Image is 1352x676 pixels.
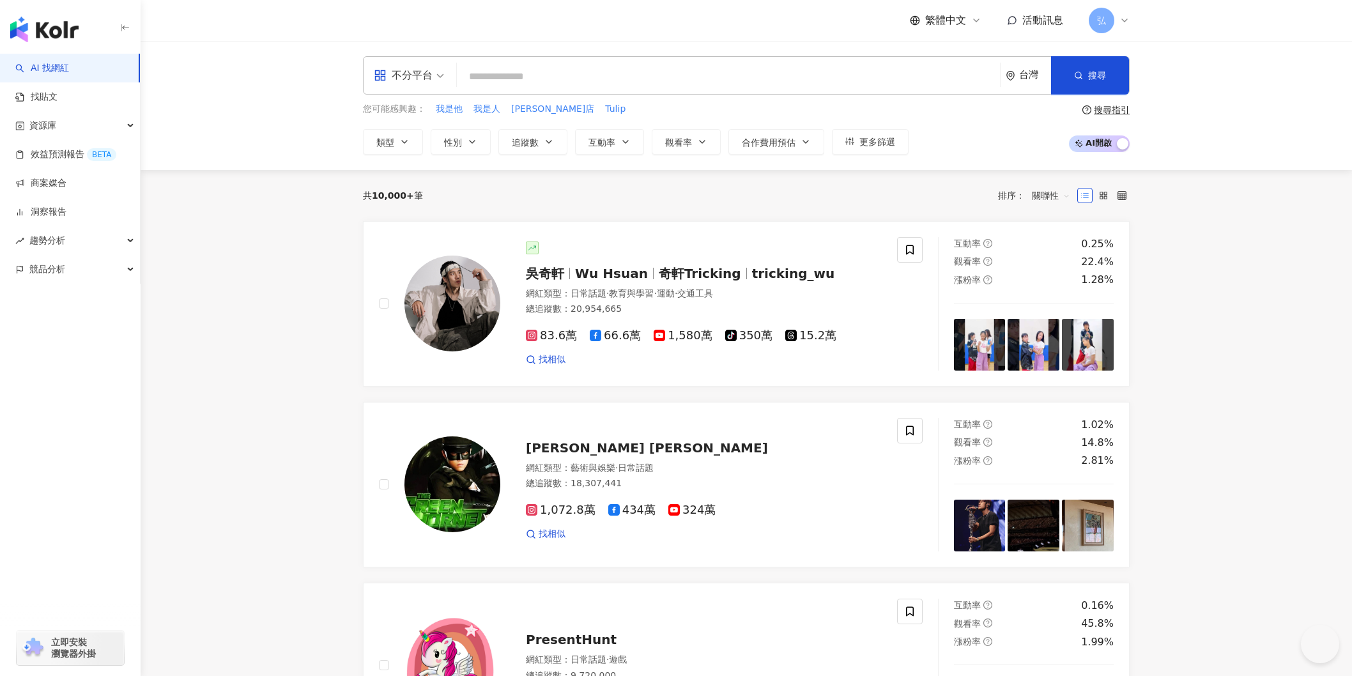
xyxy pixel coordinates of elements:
div: 網紅類型 ： [526,654,882,666]
span: 運動 [657,288,675,298]
span: 漲粉率 [954,275,981,285]
span: appstore [374,69,387,82]
span: 追蹤數 [512,137,539,148]
span: 藝術與娛樂 [571,463,615,473]
span: 吳奇軒 [526,266,564,281]
a: searchAI 找網紅 [15,62,69,75]
div: 22.4% [1081,255,1114,269]
span: 類型 [376,137,394,148]
span: 更多篩選 [859,137,895,147]
span: 教育與學習 [609,288,654,298]
span: question-circle [983,456,992,465]
div: 網紅類型 ： [526,288,882,300]
button: 合作費用預估 [728,129,824,155]
span: question-circle [983,257,992,266]
span: 我是人 [473,103,500,116]
button: 追蹤數 [498,129,567,155]
span: 1,072.8萬 [526,503,595,517]
img: KOL Avatar [404,436,500,532]
span: 我是他 [436,103,463,116]
span: 互動率 [954,238,981,249]
button: 我是他 [435,102,463,116]
button: Tulip [604,102,626,116]
span: 找相似 [539,528,565,541]
span: rise [15,236,24,245]
img: post-image [1062,500,1114,551]
span: Tulip [605,103,626,116]
span: 遊戲 [609,654,627,664]
button: 類型 [363,129,423,155]
span: 競品分析 [29,255,65,284]
span: · [615,463,618,473]
img: post-image [1062,319,1114,371]
span: · [606,288,609,298]
span: environment [1006,71,1015,81]
button: 更多篩選 [832,129,909,155]
span: 奇軒Tricking [659,266,741,281]
a: 商案媒合 [15,177,66,190]
div: 2.81% [1081,454,1114,468]
span: PresentHunt [526,632,617,647]
a: 效益預測報告BETA [15,148,116,161]
span: question-circle [983,420,992,429]
img: post-image [1008,500,1059,551]
span: 觀看率 [665,137,692,148]
span: 趨勢分析 [29,226,65,255]
span: question-circle [983,618,992,627]
img: post-image [954,500,1006,551]
span: 日常話題 [618,463,654,473]
span: 15.2萬 [785,329,836,342]
div: 搜尋指引 [1094,105,1130,115]
a: 找貼文 [15,91,58,104]
span: question-circle [983,637,992,646]
span: 觀看率 [954,256,981,266]
span: 66.6萬 [590,329,641,342]
div: 總追蹤數 ： 18,307,441 [526,477,882,490]
a: chrome extension立即安裝 瀏覽器外掛 [17,631,124,665]
span: · [654,288,656,298]
span: 觀看率 [954,618,981,629]
a: 洞察報告 [15,206,66,219]
img: chrome extension [20,638,45,658]
a: 找相似 [526,353,565,366]
span: 繁體中文 [925,13,966,27]
img: post-image [954,319,1006,371]
div: 14.8% [1081,436,1114,450]
div: 共 筆 [363,190,423,201]
div: 不分平台 [374,65,433,86]
span: 434萬 [608,503,656,517]
div: 1.02% [1081,418,1114,432]
div: 0.16% [1081,599,1114,613]
span: [PERSON_NAME]店 [511,103,594,116]
a: KOL Avatar吳奇軒Wu Hsuan奇軒Trickingtricking_wu網紅類型：日常話題·教育與學習·運動·交通工具總追蹤數：20,954,66583.6萬66.6萬1,580萬3... [363,221,1130,387]
button: 性別 [431,129,491,155]
span: 324萬 [668,503,716,517]
span: Wu Hsuan [575,266,648,281]
span: 1,580萬 [654,329,712,342]
span: 性別 [444,137,462,148]
img: KOL Avatar [404,256,500,351]
div: 0.25% [1081,237,1114,251]
span: 日常話題 [571,288,606,298]
a: 找相似 [526,528,565,541]
span: 合作費用預估 [742,137,795,148]
span: 交通工具 [677,288,713,298]
div: 總追蹤數 ： 20,954,665 [526,303,882,316]
span: question-circle [1082,105,1091,114]
span: tricking_wu [752,266,835,281]
a: KOL Avatar[PERSON_NAME] [PERSON_NAME]網紅類型：藝術與娛樂·日常話題總追蹤數：18,307,4411,072.8萬434萬324萬找相似互動率question... [363,402,1130,567]
span: 350萬 [725,329,772,342]
span: question-circle [983,438,992,447]
span: 漲粉率 [954,456,981,466]
span: 弘 [1097,13,1106,27]
button: 我是人 [473,102,501,116]
span: 漲粉率 [954,636,981,647]
span: 互動率 [588,137,615,148]
button: [PERSON_NAME]店 [511,102,595,116]
div: 網紅類型 ： [526,462,882,475]
div: 台灣 [1019,70,1051,81]
span: · [606,654,609,664]
span: 活動訊息 [1022,14,1063,26]
iframe: Help Scout Beacon - Open [1301,625,1339,663]
span: 日常話題 [571,654,606,664]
